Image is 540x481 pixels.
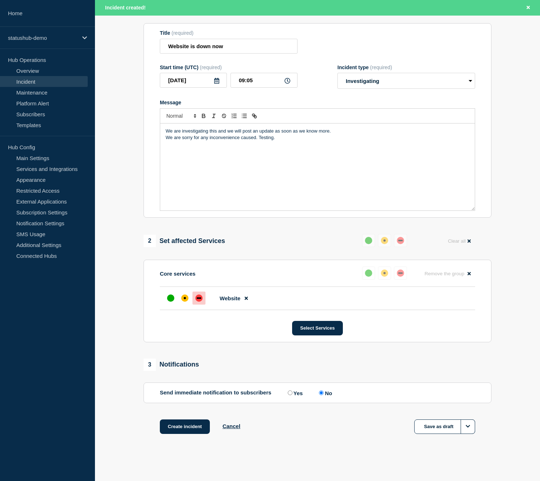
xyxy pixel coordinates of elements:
[362,234,375,247] button: up
[160,389,271,396] p: Send immediate notification to subscribers
[144,235,156,247] span: 2
[378,267,391,280] button: affected
[286,389,303,396] label: Yes
[160,100,475,105] div: Message
[160,64,298,70] div: Start time (UTC)
[365,237,372,244] div: up
[381,237,388,244] div: affected
[160,39,298,54] input: Title
[397,237,404,244] div: down
[381,269,388,277] div: affected
[378,234,391,247] button: affected
[160,73,227,88] input: YYYY-MM-DD
[8,35,78,41] p: statushub-demo
[424,271,464,276] span: Remove the group
[171,30,194,36] span: (required)
[362,267,375,280] button: up
[288,390,292,395] input: Yes
[414,419,475,434] button: Save as draft
[144,359,199,371] div: Notifications
[181,294,188,302] div: affected
[199,112,209,120] button: Toggle bold text
[220,295,240,301] span: Website
[461,419,475,434] button: Options
[195,294,203,302] div: down
[223,423,240,429] button: Cancel
[200,64,222,70] span: (required)
[209,112,219,120] button: Toggle italic text
[337,73,475,89] select: Incident type
[105,5,146,11] span: Incident created!
[160,30,298,36] div: Title
[444,234,475,248] button: Clear all
[370,64,392,70] span: (required)
[524,4,533,12] button: Close banner
[337,64,475,70] div: Incident type
[397,269,404,277] div: down
[167,294,174,302] div: up
[166,128,469,134] p: We are investigating this and we will post an update as soon as we know more.
[163,112,199,120] span: Font size
[166,134,469,141] p: We are sorry for any inconvenience caused. Testing.
[319,390,324,395] input: No
[160,271,195,277] p: Core services
[239,112,249,120] button: Toggle bulleted list
[229,112,239,120] button: Toggle ordered list
[292,321,342,335] button: Select Services
[160,419,210,434] button: Create incident
[160,124,475,210] div: Message
[317,389,332,396] label: No
[230,73,298,88] input: HH:MM
[144,235,225,247] div: Set affected Services
[160,389,475,396] div: Send immediate notification to subscribers
[365,269,372,277] div: up
[219,112,229,120] button: Toggle strikethrough text
[394,234,407,247] button: down
[394,267,407,280] button: down
[249,112,259,120] button: Toggle link
[420,267,475,281] button: Remove the group
[144,359,156,371] span: 3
